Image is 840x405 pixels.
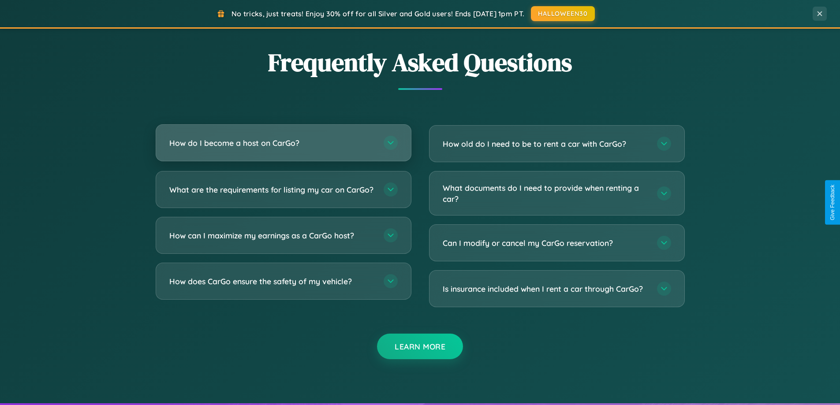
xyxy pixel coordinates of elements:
h3: What are the requirements for listing my car on CarGo? [169,184,375,195]
button: HALLOWEEN30 [531,6,595,21]
h2: Frequently Asked Questions [156,45,685,79]
h3: How do I become a host on CarGo? [169,137,375,149]
h3: Is insurance included when I rent a car through CarGo? [443,283,648,294]
h3: How does CarGo ensure the safety of my vehicle? [169,276,375,287]
button: Learn More [377,334,463,359]
h3: How can I maximize my earnings as a CarGo host? [169,230,375,241]
h3: What documents do I need to provide when renting a car? [443,182,648,204]
span: No tricks, just treats! Enjoy 30% off for all Silver and Gold users! Ends [DATE] 1pm PT. [231,9,524,18]
h3: Can I modify or cancel my CarGo reservation? [443,238,648,249]
h3: How old do I need to be to rent a car with CarGo? [443,138,648,149]
div: Give Feedback [829,185,836,220]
